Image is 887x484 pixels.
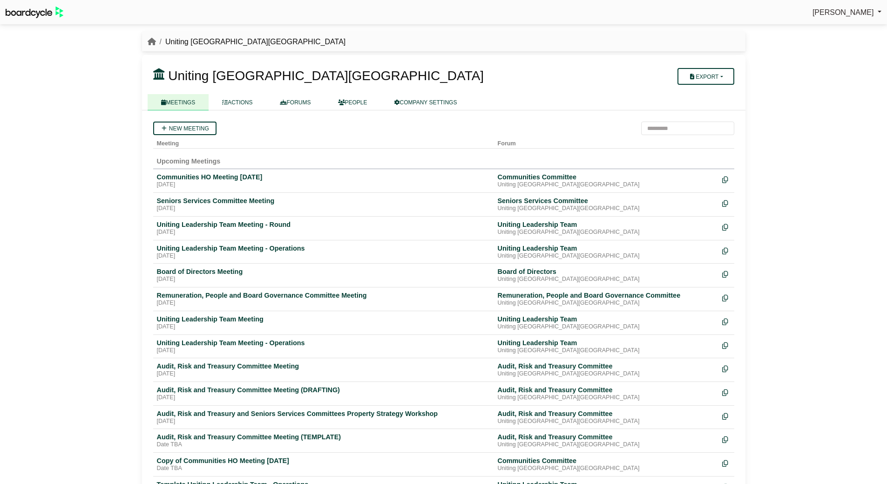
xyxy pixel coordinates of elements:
div: Board of Directors Meeting [157,267,490,276]
a: Audit, Risk and Treasury Committee Uniting [GEOGRAPHIC_DATA][GEOGRAPHIC_DATA] [498,409,715,425]
a: Audit, Risk and Treasury Committee Meeting (TEMPLATE) Date TBA [157,433,490,449]
a: Audit, Risk and Treasury Committee Meeting [DATE] [157,362,490,378]
a: Remuneration, People and Board Governance Committee Meeting [DATE] [157,291,490,307]
div: Make a copy [722,386,731,398]
div: Date TBA [157,441,490,449]
div: Make a copy [722,267,731,280]
div: [DATE] [157,300,490,307]
div: Uniting Leadership Team [498,315,715,323]
div: Make a copy [722,315,731,327]
button: Export [677,68,734,85]
div: Make a copy [722,433,731,445]
div: Uniting [GEOGRAPHIC_DATA][GEOGRAPHIC_DATA] [498,205,715,212]
a: Audit, Risk and Treasury Committee Meeting (DRAFTING) [DATE] [157,386,490,402]
div: Uniting [GEOGRAPHIC_DATA][GEOGRAPHIC_DATA] [498,418,715,425]
a: Audit, Risk and Treasury Committee Uniting [GEOGRAPHIC_DATA][GEOGRAPHIC_DATA] [498,433,715,449]
th: Meeting [153,135,494,149]
a: Uniting Leadership Team Uniting [GEOGRAPHIC_DATA][GEOGRAPHIC_DATA] [498,339,715,354]
div: [DATE] [157,229,490,236]
div: [DATE] [157,347,490,354]
div: Uniting [GEOGRAPHIC_DATA][GEOGRAPHIC_DATA] [498,465,715,472]
div: Uniting [GEOGRAPHIC_DATA][GEOGRAPHIC_DATA] [498,276,715,283]
a: Audit, Risk and Treasury and Seniors Services Committees Property Strategy Workshop [DATE] [157,409,490,425]
div: Audit, Risk and Treasury Committee Meeting (TEMPLATE) [157,433,490,441]
div: Make a copy [722,409,731,422]
a: Uniting Leadership Team Meeting - Round [DATE] [157,220,490,236]
div: [DATE] [157,181,490,189]
div: Uniting [GEOGRAPHIC_DATA][GEOGRAPHIC_DATA] [498,323,715,331]
a: Seniors Services Committee Meeting [DATE] [157,197,490,212]
img: BoardcycleBlackGreen-aaafeed430059cb809a45853b8cf6d952af9d84e6e89e1f1685b34bfd5cb7d64.svg [6,7,63,18]
nav: breadcrumb [148,36,346,48]
div: Uniting Leadership Team Meeting [157,315,490,323]
div: Uniting [GEOGRAPHIC_DATA][GEOGRAPHIC_DATA] [498,229,715,236]
div: Uniting [GEOGRAPHIC_DATA][GEOGRAPHIC_DATA] [498,370,715,378]
div: Uniting Leadership Team [498,220,715,229]
div: Make a copy [722,244,731,257]
div: [DATE] [157,418,490,425]
div: Board of Directors [498,267,715,276]
a: Copy of Communities HO Meeting [DATE] Date TBA [157,457,490,472]
div: Audit, Risk and Treasury Committee [498,386,715,394]
div: Audit, Risk and Treasury Committee [498,362,715,370]
span: [PERSON_NAME] [813,8,874,16]
div: Uniting [GEOGRAPHIC_DATA][GEOGRAPHIC_DATA] [498,441,715,449]
th: Forum [494,135,718,149]
div: Uniting [GEOGRAPHIC_DATA][GEOGRAPHIC_DATA] [498,394,715,402]
div: [DATE] [157,394,490,402]
div: Seniors Services Committee Meeting [157,197,490,205]
div: Uniting Leadership Team [498,244,715,252]
div: Uniting [GEOGRAPHIC_DATA][GEOGRAPHIC_DATA] [498,181,715,189]
div: Remuneration, People and Board Governance Committee Meeting [157,291,490,300]
div: Copy of Communities HO Meeting [DATE] [157,457,490,465]
div: Uniting [GEOGRAPHIC_DATA][GEOGRAPHIC_DATA] [498,300,715,307]
div: Seniors Services Committee [498,197,715,205]
div: [DATE] [157,323,490,331]
div: Communities HO Meeting [DATE] [157,173,490,181]
div: Uniting Leadership Team [498,339,715,347]
a: Audit, Risk and Treasury Committee Uniting [GEOGRAPHIC_DATA][GEOGRAPHIC_DATA] [498,386,715,402]
div: Make a copy [722,362,731,375]
div: Audit, Risk and Treasury Committee [498,409,715,418]
a: Board of Directors Uniting [GEOGRAPHIC_DATA][GEOGRAPHIC_DATA] [498,267,715,283]
a: Uniting Leadership Team Uniting [GEOGRAPHIC_DATA][GEOGRAPHIC_DATA] [498,315,715,331]
div: Remuneration, People and Board Governance Committee [498,291,715,300]
div: Uniting Leadership Team Meeting - Operations [157,339,490,347]
div: Date TBA [157,465,490,472]
span: Uniting [GEOGRAPHIC_DATA][GEOGRAPHIC_DATA] [168,68,484,83]
a: [PERSON_NAME] [813,7,881,19]
div: Uniting Leadership Team Meeting - Round [157,220,490,229]
div: Communities Committee [498,173,715,181]
a: Uniting Leadership Team Meeting - Operations [DATE] [157,244,490,260]
a: Uniting Leadership Team Uniting [GEOGRAPHIC_DATA][GEOGRAPHIC_DATA] [498,220,715,236]
a: Communities Committee Uniting [GEOGRAPHIC_DATA][GEOGRAPHIC_DATA] [498,457,715,472]
div: Uniting Leadership Team Meeting - Operations [157,244,490,252]
a: Communities Committee Uniting [GEOGRAPHIC_DATA][GEOGRAPHIC_DATA] [498,173,715,189]
div: Make a copy [722,339,731,351]
div: Make a copy [722,291,731,304]
div: Audit, Risk and Treasury Committee Meeting [157,362,490,370]
a: New meeting [153,122,217,135]
a: Communities HO Meeting [DATE] [DATE] [157,173,490,189]
a: COMPANY SETTINGS [381,94,471,110]
a: Audit, Risk and Treasury Committee Uniting [GEOGRAPHIC_DATA][GEOGRAPHIC_DATA] [498,362,715,378]
a: Board of Directors Meeting [DATE] [157,267,490,283]
div: Audit, Risk and Treasury and Seniors Services Committees Property Strategy Workshop [157,409,490,418]
a: Uniting Leadership Team Uniting [GEOGRAPHIC_DATA][GEOGRAPHIC_DATA] [498,244,715,260]
div: [DATE] [157,370,490,378]
div: Make a copy [722,457,731,469]
div: Uniting [GEOGRAPHIC_DATA][GEOGRAPHIC_DATA] [498,252,715,260]
a: MEETINGS [148,94,209,110]
a: Uniting Leadership Team Meeting [DATE] [157,315,490,331]
div: Audit, Risk and Treasury Committee Meeting (DRAFTING) [157,386,490,394]
div: [DATE] [157,205,490,212]
div: Make a copy [722,173,731,185]
a: Uniting Leadership Team Meeting - Operations [DATE] [157,339,490,354]
div: [DATE] [157,252,490,260]
div: Make a copy [722,197,731,209]
a: ACTIONS [209,94,266,110]
div: Communities Committee [498,457,715,465]
span: Upcoming Meetings [157,157,221,165]
a: Remuneration, People and Board Governance Committee Uniting [GEOGRAPHIC_DATA][GEOGRAPHIC_DATA] [498,291,715,307]
div: Audit, Risk and Treasury Committee [498,433,715,441]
